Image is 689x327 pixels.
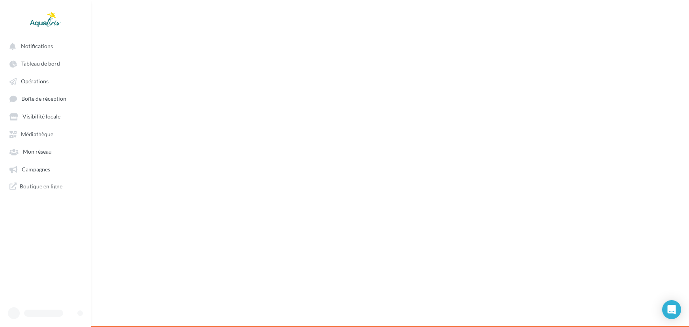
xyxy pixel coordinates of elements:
[662,300,681,319] div: Open Intercom Messenger
[21,96,66,102] span: Boîte de réception
[5,39,83,53] button: Notifications
[21,43,53,49] span: Notifications
[21,60,60,67] span: Tableau de bord
[5,56,86,70] a: Tableau de bord
[23,148,52,155] span: Mon réseau
[23,113,60,120] span: Visibilité locale
[21,131,53,137] span: Médiathèque
[5,91,86,106] a: Boîte de réception
[20,182,62,190] span: Boutique en ligne
[5,127,86,141] a: Médiathèque
[5,74,86,88] a: Opérations
[5,109,86,123] a: Visibilité locale
[5,179,86,193] a: Boutique en ligne
[21,78,49,85] span: Opérations
[5,144,86,158] a: Mon réseau
[5,162,86,176] a: Campagnes
[22,166,50,173] span: Campagnes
